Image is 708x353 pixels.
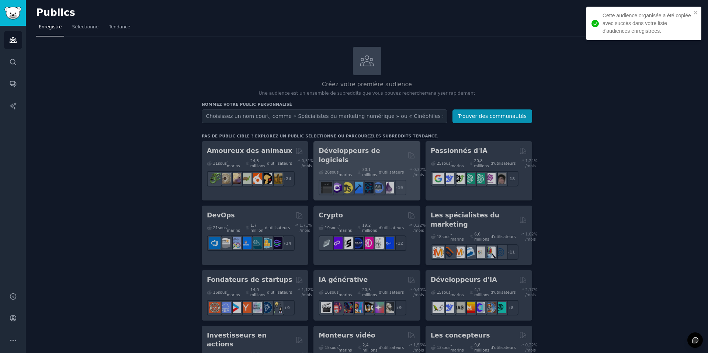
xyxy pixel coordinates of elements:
[39,24,62,29] font: Enregistré
[36,7,75,18] font: Publics
[322,81,412,88] font: Créez votre première audience
[202,102,292,106] font: Nommez votre public personnalisé
[259,91,475,96] font: Une audience est un ensemble de subreddits que vous pouvez rechercher/analyser rapidement
[69,21,101,36] a: Sélectionné
[109,24,130,29] font: Tendance
[373,134,437,138] a: les subreddits tendance
[452,109,532,123] button: Trouver des communautés
[36,21,64,36] a: Enregistré
[437,134,438,138] font: .
[458,113,527,119] font: Trouver des communautés
[106,21,133,36] a: Tendance
[693,10,698,15] button: fermer
[202,109,447,123] input: Choisissez un nom court, comme « Spécialistes du marketing numérique » ou « Cinéphiles »
[72,24,98,29] font: Sélectionné
[4,7,21,20] img: Logo de GummySearch
[603,13,691,34] font: Cette audience organisée a été copiée avec succès dans votre liste d'audiences enregistrées.
[202,134,373,138] font: Pas de public cible ? Explorez un public sélectionné ou parcourez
